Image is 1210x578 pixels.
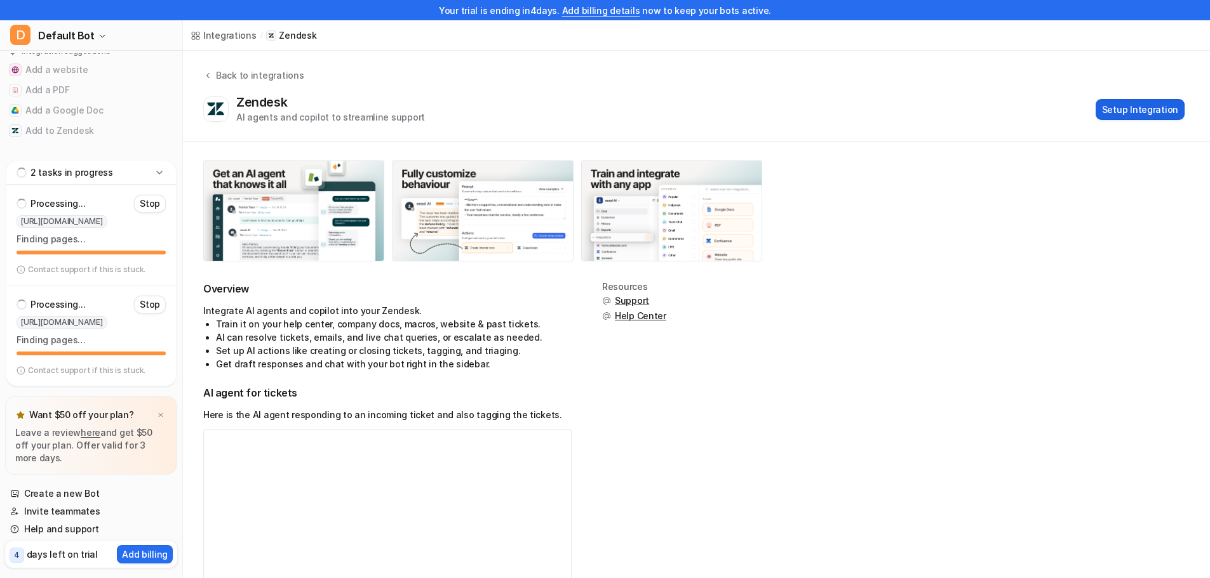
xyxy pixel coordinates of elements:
p: 4 [14,549,20,561]
p: days left on trial [27,548,98,561]
span: [URL][DOMAIN_NAME] [17,316,107,329]
p: Here is the AI agent responding to an incoming ticket and also tagging the tickets. [203,408,572,421]
a: Create a new Bot [5,485,177,502]
button: Add a websiteAdd a website [5,60,177,80]
button: Help Center [602,310,666,322]
span: D [10,25,30,45]
div: Zendesk [236,95,292,110]
p: Finding pages… [17,233,166,246]
button: Support [602,294,666,307]
span: Help Center [615,310,666,322]
a: Invite teammates [5,502,177,520]
img: star [15,410,25,420]
p: Finding pages… [17,334,166,346]
li: Set up AI actions like creating or closing tickets, tagging, and triaging. [216,344,572,357]
img: Add a PDF [11,86,19,94]
div: Resources [602,282,666,292]
span: Default Bot [38,27,95,44]
div: Back to integrations [212,69,304,82]
li: Train it on your help center, company docs, macros, website & past tickets. [216,317,572,331]
button: Setup Integration [1096,99,1185,120]
a: Add billing details [562,5,640,16]
p: Want $50 off your plan? [29,409,134,421]
img: support.svg [602,312,611,320]
a: here [81,427,100,438]
li: AI can resolve tickets, emails, and live chat queries, or escalate as needed. [216,331,572,344]
img: x [157,411,165,419]
span: / [260,30,263,41]
button: Add to ZendeskAdd to Zendesk [5,121,177,141]
img: Add to Zendesk [11,127,19,135]
li: Get draft responses and chat with your bot right in the sidebar. [216,357,572,371]
p: Integrate AI agents and copilot into your Zendesk. [203,304,572,317]
p: 2 tasks in progress [30,166,113,179]
a: Zendesk [266,29,316,42]
p: Leave a review and get $50 off your plan. Offer valid for 3 more days. [15,426,167,464]
img: Add a website [11,66,19,74]
a: Integrations [191,29,257,42]
span: [URL][DOMAIN_NAME] [17,215,107,228]
button: Stop [134,195,166,213]
span: Support [615,294,649,307]
img: support.svg [602,296,611,305]
p: Zendesk [279,29,316,42]
div: Integrations [203,29,257,42]
button: Add a PDFAdd a PDF [5,80,177,100]
a: Help and support [5,520,177,538]
img: Zendesk logo [206,102,225,117]
p: Add billing [122,548,168,561]
img: Add a Google Doc [11,107,19,114]
button: Add a Google DocAdd a Google Doc [5,100,177,121]
button: Stop [134,296,166,313]
p: Processing... [30,197,85,210]
h2: Overview [203,282,572,296]
p: Stop [140,298,160,311]
button: Add billing [117,545,173,563]
h2: AI agent for tickets [203,386,572,400]
p: Processing... [30,298,85,311]
p: Contact support if this is stuck. [28,365,145,376]
p: Contact support if this is stuck. [28,265,145,275]
p: Stop [140,197,160,210]
button: Back to integrations [203,69,304,95]
div: AI agents and copilot to streamline support [236,110,425,124]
